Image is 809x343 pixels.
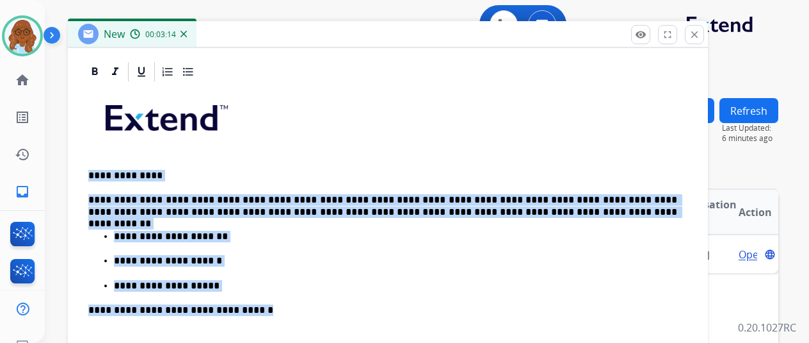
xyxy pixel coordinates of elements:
[15,72,30,88] mat-icon: home
[689,29,700,40] mat-icon: close
[106,62,125,81] div: Italic
[764,249,776,260] mat-icon: language
[719,98,778,123] button: Refresh
[722,123,778,133] span: Last Updated:
[15,184,30,199] mat-icon: inbox
[662,29,673,40] mat-icon: fullscreen
[635,29,646,40] mat-icon: remove_red_eye
[158,62,177,81] div: Ordered List
[104,27,125,41] span: New
[722,133,778,144] span: 6 minutes ago
[699,249,710,260] mat-icon: content_copy
[739,247,765,262] span: Open
[713,190,778,235] th: Action
[132,62,151,81] div: Underline
[15,110,30,125] mat-icon: list_alt
[15,147,30,162] mat-icon: history
[179,62,198,81] div: Bullet List
[85,62,104,81] div: Bold
[4,18,40,54] img: avatar
[145,29,176,40] span: 00:03:14
[738,320,796,335] p: 0.20.1027RC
